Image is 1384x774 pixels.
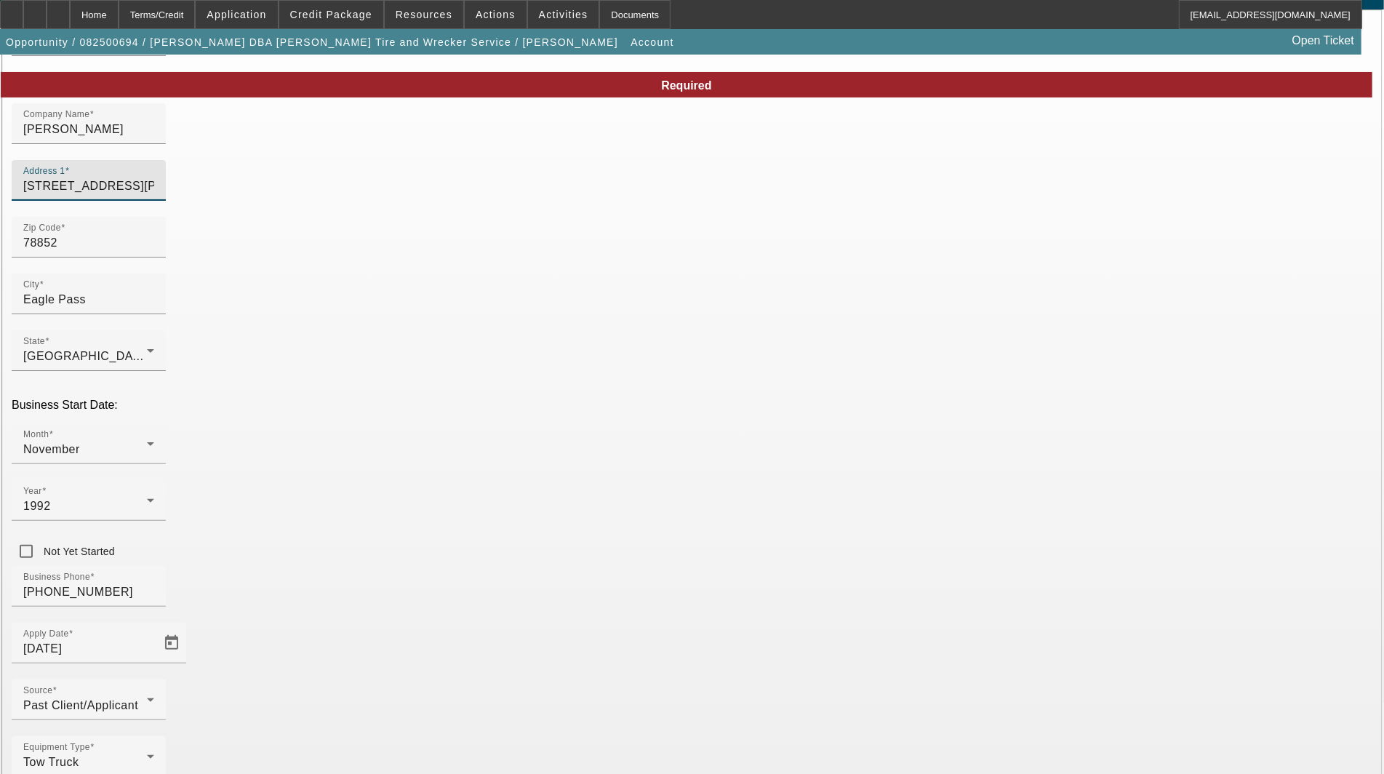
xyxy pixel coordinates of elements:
span: Actions [476,9,516,20]
label: Not Yet Started [41,544,115,559]
button: Credit Package [279,1,383,28]
p: Business Start Date: [12,399,1372,412]
a: Open Ticket [1287,28,1360,53]
span: Tow Truck [23,756,79,768]
span: Application [207,9,266,20]
button: Open calendar [157,629,186,658]
button: Actions [465,1,527,28]
span: Account [631,36,673,48]
mat-label: Business Phone [23,572,90,582]
mat-label: Month [23,430,49,439]
span: Required [661,79,711,92]
span: 1992 [23,500,51,512]
mat-label: Year [23,487,42,496]
button: Activities [528,1,599,28]
span: Past Client/Applicant [23,699,138,711]
span: [GEOGRAPHIC_DATA] [23,350,151,362]
mat-label: Apply Date [23,629,68,639]
span: Opportunity / 082500694 / [PERSON_NAME] DBA [PERSON_NAME] Tire and Wrecker Service / [PERSON_NAME] [6,36,618,48]
span: Resources [396,9,452,20]
mat-label: Company Name [23,110,89,119]
mat-label: Zip Code [23,223,61,233]
mat-label: Equipment Type [23,743,90,752]
span: Activities [539,9,588,20]
button: Account [627,29,677,55]
button: Resources [385,1,463,28]
mat-label: Address 1 [23,167,65,176]
span: Credit Package [290,9,372,20]
mat-label: City [23,280,39,290]
mat-label: State [23,337,45,346]
span: November [23,443,80,455]
button: Application [196,1,277,28]
mat-label: Source [23,686,52,695]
